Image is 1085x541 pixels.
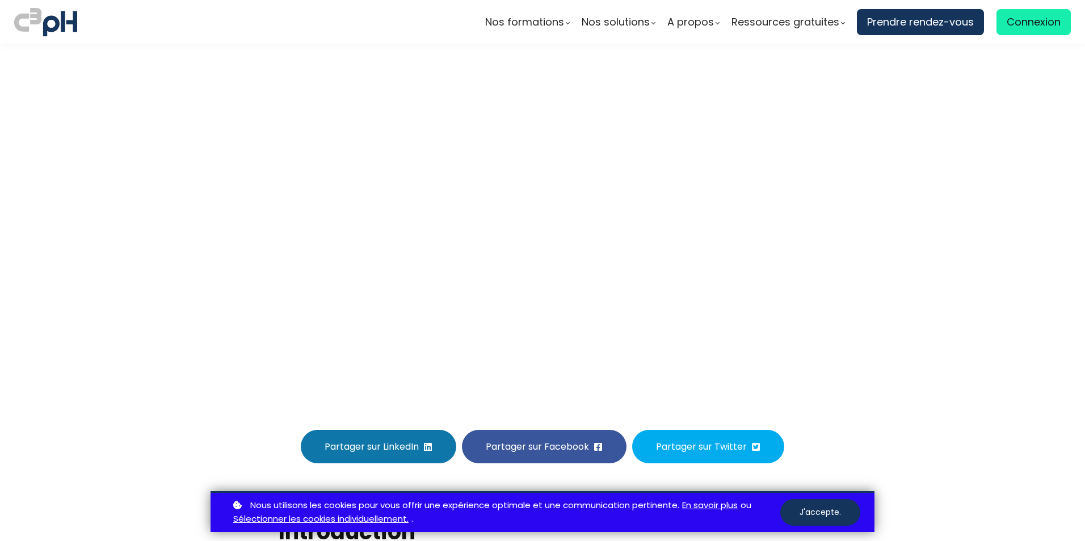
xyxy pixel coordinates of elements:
[14,6,77,39] img: logo C3PH
[656,439,747,454] span: Partager sur Twitter
[325,439,419,454] span: Partager sur LinkedIn
[486,439,589,454] span: Partager sur Facebook
[682,498,738,513] a: En savoir plus
[485,14,564,31] span: Nos formations
[857,9,984,35] a: Prendre rendez-vous
[632,430,784,463] button: Partager sur Twitter
[780,499,860,526] button: J'accepte.
[731,14,839,31] span: Ressources gratuites
[996,9,1071,35] a: Connexion
[301,430,456,463] button: Partager sur LinkedIn
[462,430,626,463] button: Partager sur Facebook
[1007,14,1061,31] span: Connexion
[233,512,409,526] a: Sélectionner les cookies individuellement.
[582,14,650,31] span: Nos solutions
[250,498,679,513] span: Nous utilisons les cookies pour vous offrir une expérience optimale et une communication pertinente.
[867,14,974,31] span: Prendre rendez-vous
[230,498,780,527] p: ou .
[667,14,714,31] span: A propos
